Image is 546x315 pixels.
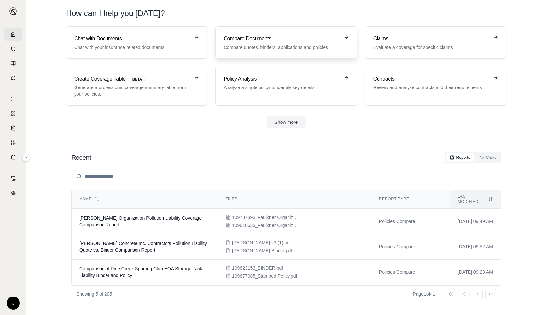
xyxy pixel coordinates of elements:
[4,136,22,149] a: Custom Report
[232,273,297,279] span: 109677085_Stamped Policy.pdf
[232,265,283,271] span: 109623153_BINDER.pdf
[22,154,30,161] button: Expand sidebar
[232,247,292,254] span: Doggett Binder.pdf
[371,209,450,234] td: Policies Compare
[79,241,207,253] span: Doggett Concrete Inc. Contractors Pollution Liability Quote vs. Binder Comparison Report
[79,215,202,227] span: Faulkner Organization Pollution Liability Coverage Comparison Report
[4,71,22,85] a: Chat
[373,35,489,43] h3: Claims
[4,107,22,120] a: Policy Comparisons
[218,190,371,209] th: Files
[74,44,190,51] p: Chat with your insurance related documents
[450,234,501,260] td: [DATE] 09:52 AM
[267,116,306,128] button: Show more
[4,151,22,164] a: Coverage Table
[4,172,22,185] a: Contract Analysis
[4,92,22,106] a: Single Policy
[450,209,501,234] td: [DATE] 09:49 AM
[232,214,298,221] span: 109787393_Faulkner Organization-Policy-9.1-PA-AB.pdf
[373,75,489,83] h3: Contracts
[215,67,357,106] a: Policy AnalysisAnalyze a single policy to identify key details
[479,155,496,160] div: Chats
[74,84,190,97] p: Generate a professional coverage summary table from your policies.
[4,42,22,55] a: Documents Vault
[71,153,91,162] h2: Recent
[66,67,207,106] a: Create Coverage TableBETAGenerate a professional coverage summary table from your policies.
[7,297,20,310] div: J
[79,266,202,278] span: Comparison of Pine Creek Sporting Club HOA Storage Tank Liability Binder and Policy
[4,122,22,135] a: Claim Coverage
[66,26,207,59] a: Chat with DocumentsChat with your insurance related documents
[128,76,146,83] span: BETA
[371,234,450,260] td: Policies Compare
[224,84,339,91] p: Analyze a single policy to identify key details
[224,44,339,51] p: Compare quotes, binders, applications and policies
[365,67,506,106] a: ContractsReview and analyze contracts and their requirements
[373,84,489,91] p: Review and analyze contracts and their requirements
[4,57,22,70] a: Prompt Library
[450,155,470,160] div: Reports
[371,260,450,285] td: Policies Compare
[371,190,450,209] th: Report Type
[450,285,501,310] td: [DATE] 10:40 AM
[446,153,474,162] button: Reports
[232,239,291,246] span: Doggett v3 (1).pdf
[450,260,501,285] td: [DATE] 09:23 AM
[76,291,112,297] p: Showing 5 of 205
[458,194,493,204] div: Last modified
[224,75,339,83] h3: Policy Analysis
[371,285,450,310] td: Policies Compare
[7,5,20,18] button: Expand sidebar
[79,196,210,202] div: Name
[74,75,190,83] h3: Create Coverage Table
[74,35,190,43] h3: Chat with Documents
[4,28,22,41] a: Home
[9,7,17,15] img: Expand sidebar
[232,222,298,228] span: 109610633_Faulkner Organization-Revised Quote 4.pdf
[224,35,339,43] h3: Compare Documents
[215,26,357,59] a: Compare DocumentsCompare quotes, binders, applications and policies
[413,291,435,297] div: Page 1 of 41
[66,8,506,18] h1: How can I help you [DATE]?
[373,44,489,51] p: Evaluate a coverage for specific claims
[475,153,500,162] button: Chats
[365,26,506,59] a: ClaimsEvaluate a coverage for specific claims
[4,186,22,199] a: Legal Search Engine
